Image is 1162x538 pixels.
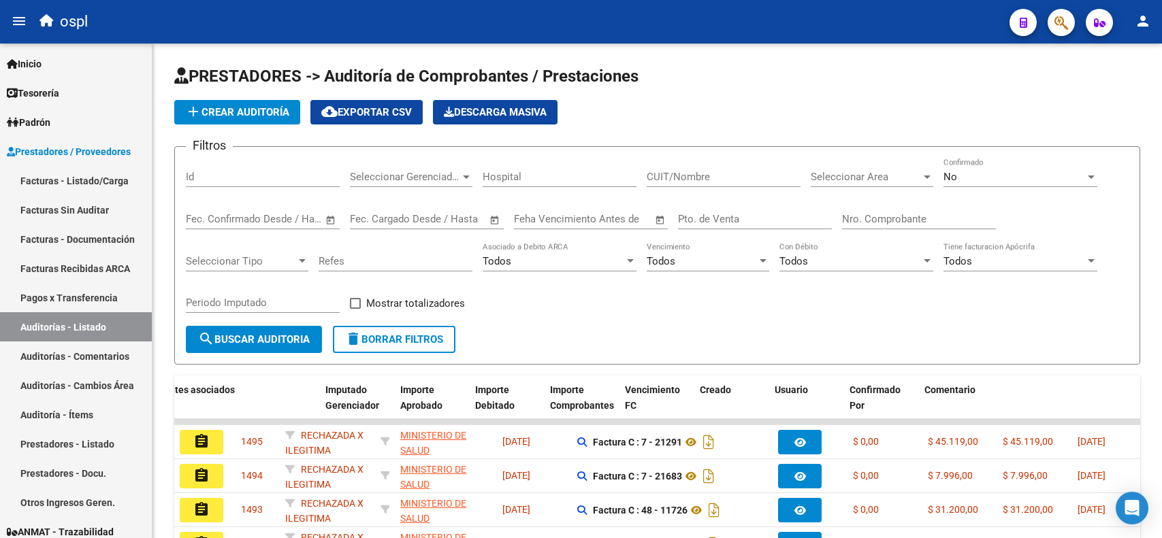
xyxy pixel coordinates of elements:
[1003,504,1053,515] span: $ 31.200,00
[444,106,547,118] span: Descarga Masiva
[647,255,675,267] span: Todos
[1003,470,1048,481] span: $ 7.996,00
[325,384,379,411] span: Imputado Gerenciador
[333,326,455,353] button: Borrar Filtros
[198,331,214,347] mat-icon: search
[186,326,322,353] button: Buscar Auditoria
[1078,436,1105,447] span: [DATE]
[433,100,558,124] app-download-masive: Descarga masiva de comprobantes (adjuntos)
[345,333,443,346] span: Borrar Filtros
[593,437,682,448] strong: Factura C : 7 - 21291
[7,115,50,130] span: Padrón
[310,100,423,124] button: Exportar CSV
[1003,436,1053,447] span: $ 45.119,00
[323,212,339,228] button: Open calendar
[943,171,957,183] span: No
[694,375,769,435] datatable-header-cell: Creado
[119,375,320,435] datatable-header-cell: Comprobantes asociados
[924,384,975,395] span: Comentario
[417,213,483,225] input: Fecha fin
[321,103,338,120] mat-icon: cloud_download
[400,428,491,456] div: - 30999257182
[60,7,88,37] span: ospl
[186,255,296,267] span: Seleccionar Tipo
[844,375,919,435] datatable-header-cell: Confirmado Por
[241,504,263,515] span: 1493
[400,430,466,456] span: MINISTERIO DE SALUD
[400,498,466,524] span: MINISTERIO DE SALUD
[433,100,558,124] button: Descarga Masiva
[186,213,241,225] input: Fecha inicio
[241,470,263,481] span: 1494
[625,384,680,411] span: Vencimiento FC
[321,106,412,118] span: Exportar CSV
[285,498,364,524] span: RECHAZADA X ILEGITIMA
[811,171,921,183] span: Seleccionar Area
[185,103,201,120] mat-icon: add
[700,431,717,453] i: Descargar documento
[853,470,879,481] span: $ 0,00
[705,499,723,521] i: Descargar documento
[395,375,470,435] datatable-header-cell: Importe Aprobado
[550,384,614,411] span: Importe Comprobantes
[1116,492,1148,524] div: Open Intercom Messenger
[7,144,131,159] span: Prestadores / Proveedores
[928,470,973,481] span: $ 7.996,00
[125,384,235,395] span: Comprobantes asociados
[619,375,694,435] datatable-header-cell: Vencimiento FC
[850,384,901,411] span: Confirmado Por
[1078,504,1105,515] span: [DATE]
[928,504,978,515] span: $ 31.200,00
[285,464,364,490] span: RECHAZADA X ILEGITIMA
[285,430,364,456] span: RECHAZADA X ILEGITIMA
[186,136,233,155] h3: Filtros
[700,384,731,395] span: Creado
[174,100,300,124] button: Crear Auditoría
[1078,470,1105,481] span: [DATE]
[1135,13,1151,29] mat-icon: person
[593,471,682,482] strong: Factura C : 7 - 21683
[174,67,639,86] span: PRESTADORES -> Auditoría de Comprobantes / Prestaciones
[653,212,668,228] button: Open calendar
[919,375,1157,435] datatable-header-cell: Comentario
[779,255,808,267] span: Todos
[475,384,515,411] span: Importe Debitado
[502,504,530,515] span: [DATE]
[400,464,466,490] span: MINISTERIO DE SALUD
[775,384,808,395] span: Usuario
[366,295,465,312] span: Mostrar totalizadores
[193,501,210,518] mat-icon: assignment
[345,331,361,347] mat-icon: delete
[185,106,289,118] span: Crear Auditoría
[545,375,619,435] datatable-header-cell: Importe Comprobantes
[320,375,395,435] datatable-header-cell: Imputado Gerenciador
[502,470,530,481] span: [DATE]
[350,213,405,225] input: Fecha inicio
[593,505,688,516] strong: Factura C : 48 - 11726
[928,436,978,447] span: $ 45.119,00
[400,384,442,411] span: Importe Aprobado
[193,433,210,450] mat-icon: assignment
[853,436,879,447] span: $ 0,00
[241,436,263,447] span: 1495
[193,467,210,484] mat-icon: assignment
[483,255,511,267] span: Todos
[7,56,42,71] span: Inicio
[769,375,844,435] datatable-header-cell: Usuario
[700,465,717,487] i: Descargar documento
[7,86,59,101] span: Tesorería
[502,436,530,447] span: [DATE]
[253,213,319,225] input: Fecha fin
[470,375,545,435] datatable-header-cell: Importe Debitado
[853,504,879,515] span: $ 0,00
[400,496,491,524] div: - 30999257182
[198,333,310,346] span: Buscar Auditoria
[350,171,460,183] span: Seleccionar Gerenciador
[400,462,491,490] div: - 30999257182
[487,212,503,228] button: Open calendar
[11,13,27,29] mat-icon: menu
[943,255,972,267] span: Todos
